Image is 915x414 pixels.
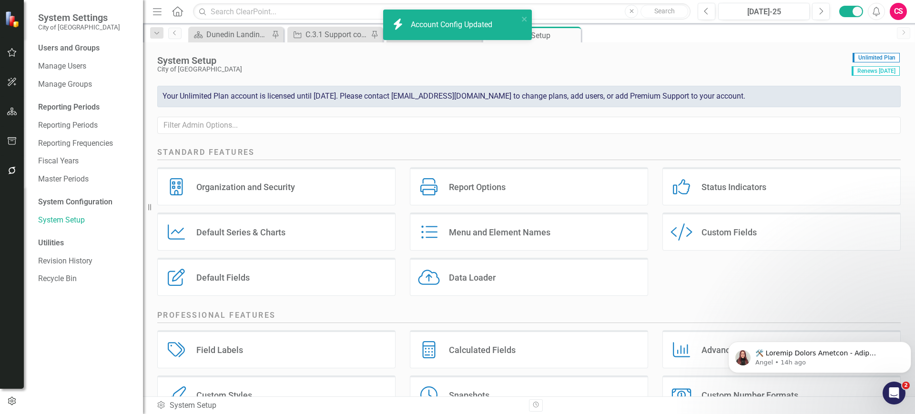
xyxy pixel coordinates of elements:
button: [DATE]-25 [718,3,810,20]
div: Field Labels [196,344,243,355]
a: Revision History [38,256,133,267]
small: City of [GEOGRAPHIC_DATA] [38,23,120,31]
input: Search ClearPoint... [193,3,691,20]
a: Recycle Bin [38,273,133,284]
img: ClearPoint Strategy [5,11,21,28]
div: Calculated Fields [449,344,516,355]
a: Reporting Periods [38,120,133,131]
div: System Setup [504,30,579,41]
span: Search [654,7,675,15]
div: Organization and Security [196,182,295,192]
a: Reporting Frequencies [38,138,133,149]
div: Report Options [449,182,506,192]
iframe: Intercom notifications message [724,322,915,388]
div: System Configuration [38,197,133,208]
span: 2 [902,382,910,389]
a: Manage Groups [38,79,133,90]
a: System Setup [38,215,133,226]
div: Default Fields [196,272,250,283]
div: Account Config Updated [411,20,495,30]
div: Utilities [38,238,133,249]
div: [DATE]-25 [722,6,806,18]
div: Snapshots [449,390,489,401]
div: Custom Fields [701,227,757,238]
span: Unlimited Plan [853,53,900,62]
div: System Setup [157,55,847,66]
div: Users and Groups [38,43,133,54]
div: Advanced & Custom Charts [701,344,806,355]
div: City of [GEOGRAPHIC_DATA] [157,66,847,73]
div: Your Unlimited Plan account is licensed until [DATE]. Please contact [EMAIL_ADDRESS][DOMAIN_NAME]... [157,86,901,107]
div: Custom Styles [196,390,252,401]
div: C.3.1 Support community programs that enhance the city’s Scottish cultural heritage [305,29,368,40]
span: Renews [DATE] [852,66,900,76]
h2: Professional Features [157,310,901,323]
div: Data Loader [449,272,496,283]
button: Search [640,5,688,18]
div: Default Series & Charts [196,227,285,238]
a: C.3.1 Support community programs that enhance the city’s Scottish cultural heritage [290,29,368,40]
input: Filter Admin Options... [157,117,901,134]
div: Status Indicators [701,182,766,192]
div: Menu and Element Names [449,227,550,238]
a: Manage Users [38,61,133,72]
iframe: Intercom live chat [883,382,905,404]
div: Reporting Periods [38,102,133,113]
button: CS [890,3,907,20]
a: Master Periods [38,174,133,185]
div: Dunedin Landing Page [206,29,269,40]
button: close [521,13,528,24]
h2: Standard Features [157,147,901,160]
a: Dunedin Landing Page [191,29,269,40]
span: System Settings [38,12,120,23]
div: System Setup [156,400,522,411]
div: Custom Number Formats [701,390,798,401]
a: Fiscal Years [38,156,133,167]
